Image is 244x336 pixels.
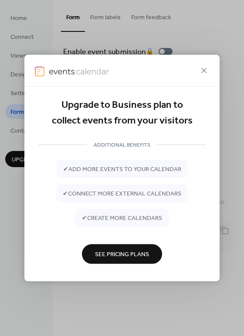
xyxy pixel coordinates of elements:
img: logo-icon [35,66,44,76]
span: ✔ connect more external calendars [63,189,181,199]
span: ✔ create more calendars [82,214,162,223]
span: ✔ add more events to your calendar [63,165,181,174]
button: See Pricing Plans [82,244,162,264]
img: logo-type [49,66,109,76]
span: See Pricing Plans [95,250,149,259]
div: Upgrade to Business plan to collect events from your visitors [38,97,206,129]
span: ADDITIONAL BENEFITS [87,141,157,150]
